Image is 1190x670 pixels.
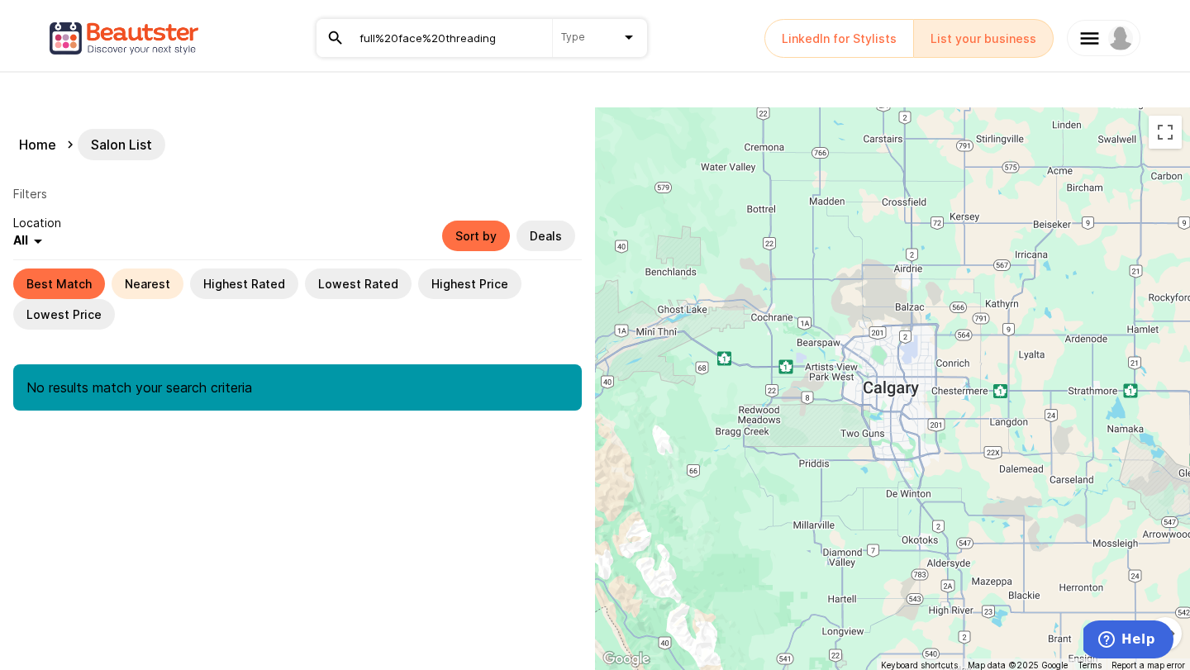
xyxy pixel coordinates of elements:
a: LinkedIn for Stylists [764,19,914,58]
img: Google [599,649,654,670]
a: Home [12,128,63,161]
a: Terms (opens in new tab) [1078,660,1102,670]
div: Highest Rated [190,268,298,299]
span: All [13,231,28,251]
span: Map data ©2025 Google [968,660,1068,670]
div: Highest Price [418,268,521,299]
a: Report a map error [1111,660,1185,670]
img: Beautster [50,13,198,63]
iframe: Opens a widget where you can chat to one of our agents [1083,620,1173,662]
div: Lowest Rated [305,268,412,299]
img: Beautster [1108,26,1133,50]
div: Lowest Price [13,299,115,330]
button: Toggle fullscreen view [1149,116,1182,149]
div: No results match your search criteria [13,364,582,411]
span: Type [561,30,585,45]
div: Best Match [13,268,105,299]
a: List your business [914,19,1054,58]
div: Nearest [112,268,183,299]
a: Open this area in Google Maps (opens a new window) [599,649,654,670]
span: Location [13,214,61,231]
div: Sort by [442,221,510,251]
div: Deals [516,221,575,251]
a: Beautster [1067,20,1140,56]
button: Map camera controls [1149,617,1182,650]
div: Salon List [78,129,165,160]
input: Search service or salon or stylist [358,29,542,47]
p: Filters [13,185,582,202]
